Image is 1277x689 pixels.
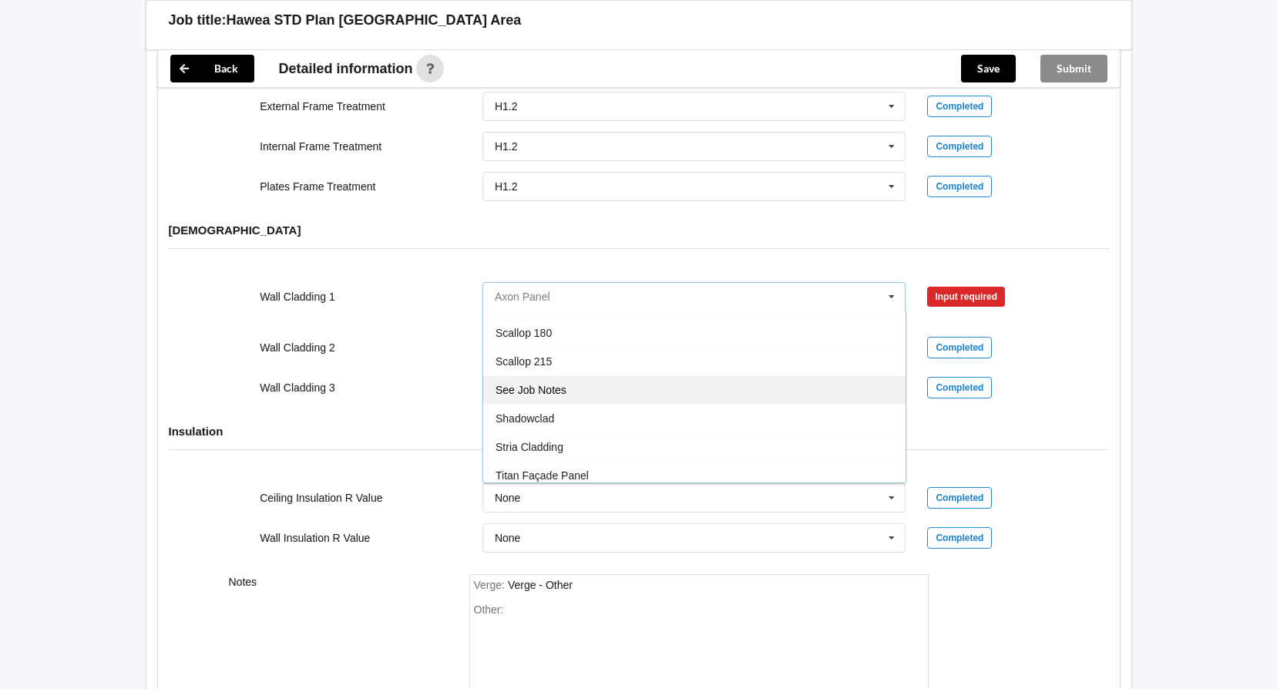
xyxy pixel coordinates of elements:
[927,527,992,549] div: Completed
[260,381,335,394] label: Wall Cladding 3
[927,136,992,157] div: Completed
[260,492,382,504] label: Ceiling Insulation R Value
[260,291,335,303] label: Wall Cladding 1
[496,469,589,482] span: Titan Façade Panel
[927,96,992,117] div: Completed
[495,492,520,503] div: None
[495,533,520,543] div: None
[260,180,375,193] label: Plates Frame Treatment
[496,355,552,368] span: Scallop 215
[260,341,335,354] label: Wall Cladding 2
[169,424,1109,439] h4: Insulation
[169,223,1109,237] h4: [DEMOGRAPHIC_DATA]
[961,55,1016,82] button: Save
[508,579,573,591] div: Verge
[495,141,518,152] div: H1.2
[170,55,254,82] button: Back
[279,62,413,76] span: Detailed information
[260,100,385,113] label: External Frame Treatment
[474,603,504,616] span: Other:
[496,441,563,453] span: Stria Cladding
[927,176,992,197] div: Completed
[927,487,992,509] div: Completed
[495,101,518,112] div: H1.2
[169,12,227,29] h3: Job title:
[496,412,554,425] span: Shadowclad
[927,287,1005,307] div: Input required
[495,181,518,192] div: H1.2
[927,377,992,398] div: Completed
[227,12,522,29] h3: Hawea STD Plan [GEOGRAPHIC_DATA] Area
[260,140,381,153] label: Internal Frame Treatment
[496,327,552,339] span: Scallop 180
[260,532,370,544] label: Wall Insulation R Value
[496,384,566,396] span: See Job Notes
[927,337,992,358] div: Completed
[474,579,508,591] span: Verge :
